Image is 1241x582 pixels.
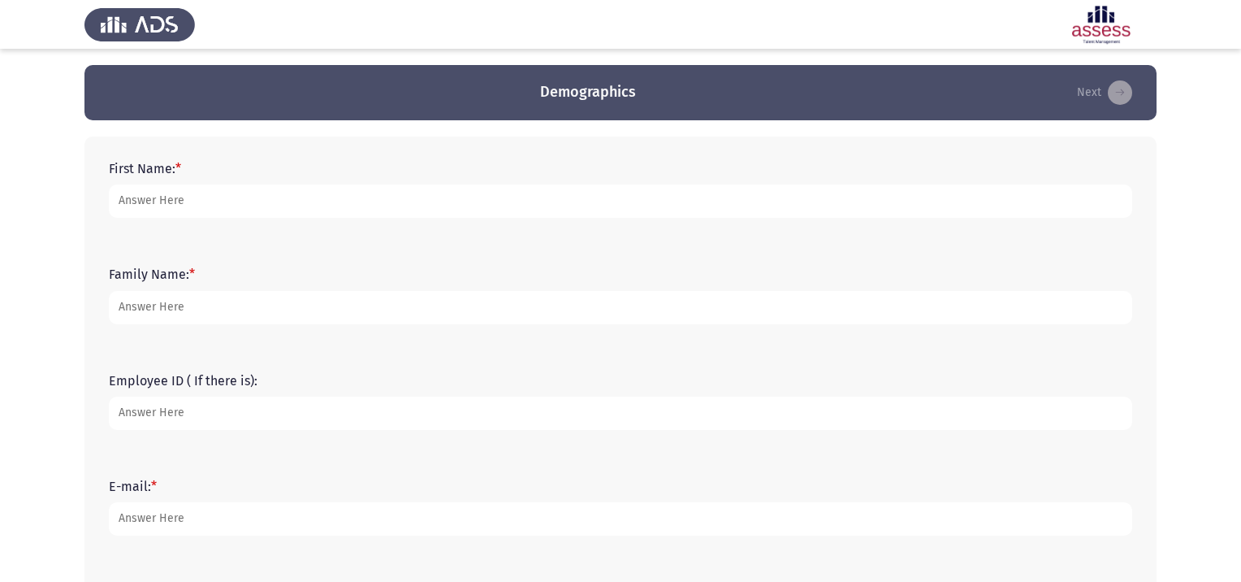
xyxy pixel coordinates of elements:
[109,502,1132,536] input: add answer text
[109,397,1132,430] input: add answer text
[109,373,257,389] label: Employee ID ( If there is):
[109,267,195,282] label: Family Name:
[84,2,195,47] img: Assess Talent Management logo
[109,479,157,494] label: E-mail:
[109,161,181,176] label: First Name:
[1046,2,1157,47] img: Assessment logo of Potentiality Assessment R2 (EN/AR)
[1072,80,1137,106] button: load next page
[109,291,1132,324] input: add answer text
[109,185,1132,218] input: add answer text
[540,82,636,102] h3: Demographics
